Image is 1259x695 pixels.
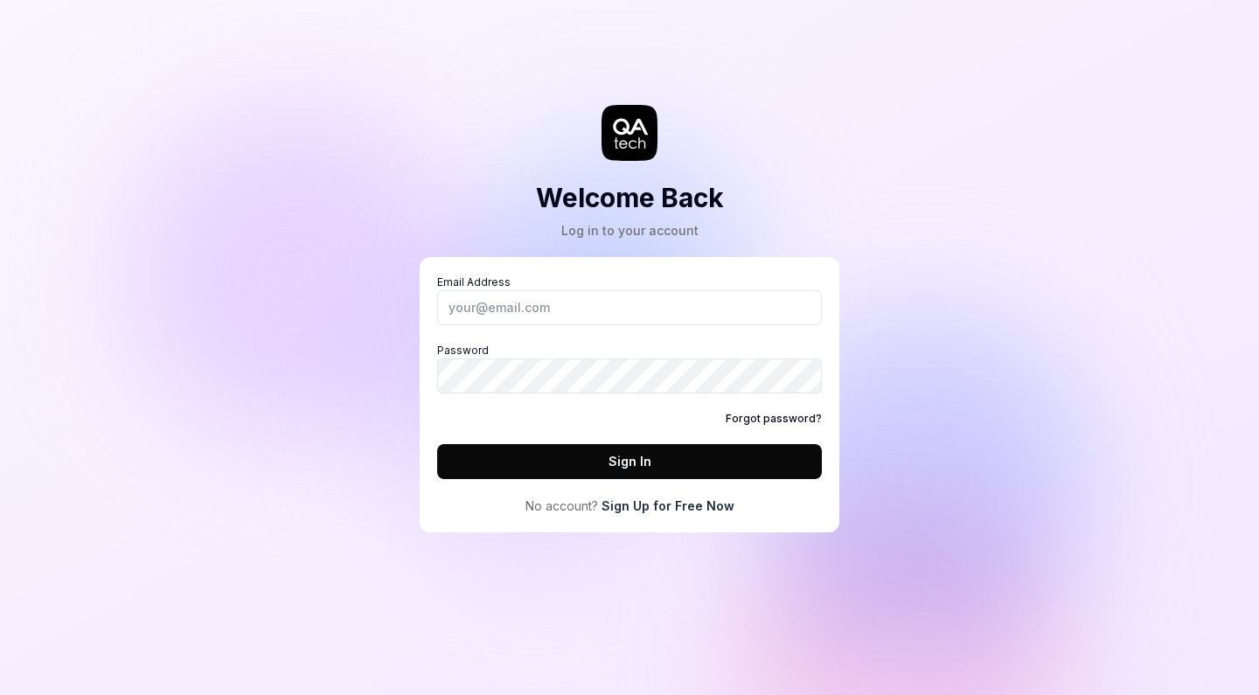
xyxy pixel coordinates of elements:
h2: Welcome Back [536,178,724,218]
a: Sign Up for Free Now [602,497,734,515]
div: Log in to your account [536,221,724,240]
input: Password [437,358,822,393]
input: Email Address [437,290,822,325]
span: No account? [525,497,598,515]
button: Sign In [437,444,822,479]
a: Forgot password? [726,411,822,427]
label: Password [437,343,822,393]
label: Email Address [437,275,822,325]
